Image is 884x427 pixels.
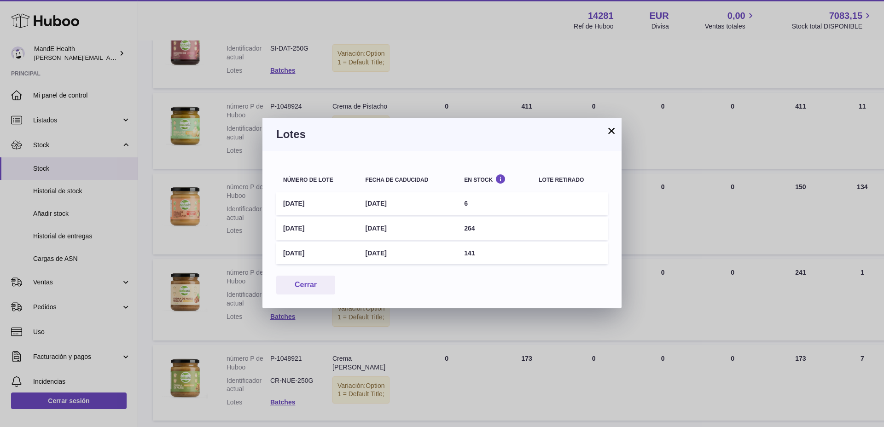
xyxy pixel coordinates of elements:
[457,242,532,265] td: 141
[276,127,608,142] h3: Lotes
[457,217,532,240] td: 264
[358,217,457,240] td: [DATE]
[539,177,601,183] div: Lote retirado
[276,217,358,240] td: [DATE]
[276,192,358,215] td: [DATE]
[464,174,525,183] div: En stock
[276,242,358,265] td: [DATE]
[283,177,351,183] div: Número de lote
[365,177,450,183] div: Fecha de caducidad
[276,276,335,294] button: Cerrar
[358,192,457,215] td: [DATE]
[358,242,457,265] td: [DATE]
[606,125,617,136] button: ×
[457,192,532,215] td: 6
